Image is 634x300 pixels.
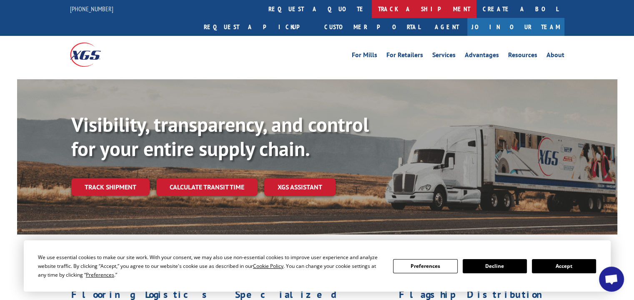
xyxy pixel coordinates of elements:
[463,259,527,273] button: Decline
[70,5,113,13] a: [PHONE_NUMBER]
[426,18,467,36] a: Agent
[198,18,318,36] a: Request a pickup
[386,52,423,61] a: For Retailers
[71,178,150,196] a: Track shipment
[24,240,611,292] div: Cookie Consent Prompt
[432,52,456,61] a: Services
[546,52,564,61] a: About
[71,111,369,161] b: Visibility, transparency, and control for your entire supply chain.
[253,262,283,270] span: Cookie Policy
[86,271,114,278] span: Preferences
[532,259,596,273] button: Accept
[352,52,377,61] a: For Mills
[467,18,564,36] a: Join Our Team
[465,52,499,61] a: Advantages
[156,178,258,196] a: Calculate transit time
[38,253,383,279] div: We use essential cookies to make our site work. With your consent, we may also use non-essential ...
[318,18,426,36] a: Customer Portal
[264,178,336,196] a: XGS ASSISTANT
[508,52,537,61] a: Resources
[599,267,624,292] a: Open chat
[393,259,457,273] button: Preferences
